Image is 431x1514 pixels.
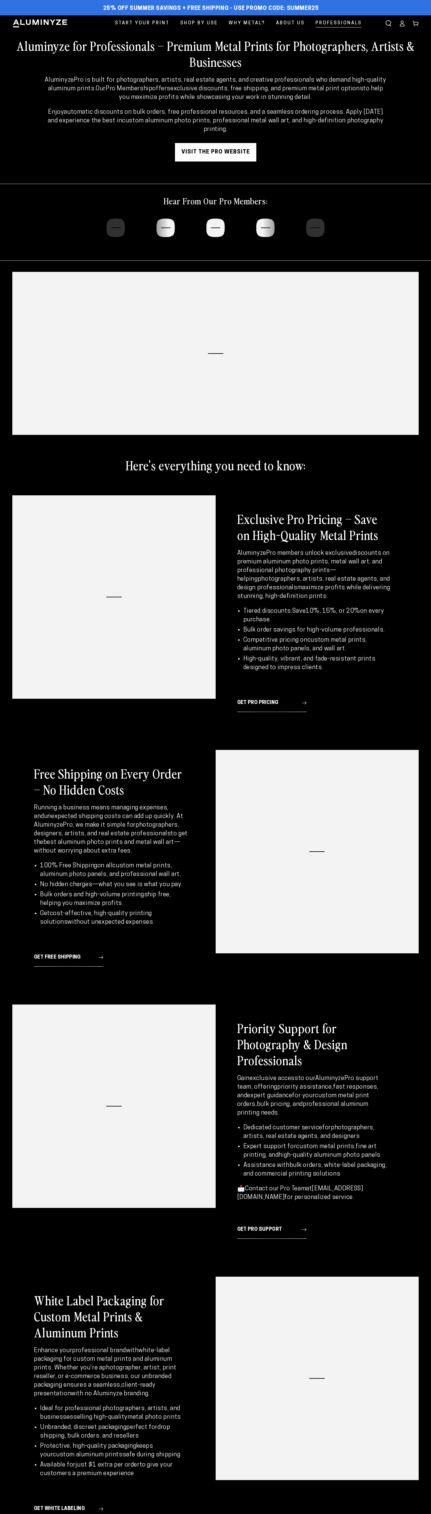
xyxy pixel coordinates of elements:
[34,953,87,962] span: Get free shipping
[43,108,388,134] p: Enjoy . Apply [DATE] and experience the best in
[306,608,360,614] strong: 10%, 15%, or 20%
[243,626,391,634] li: Bulk order savings for high-volume professionals.
[237,1220,307,1239] a: get pro support
[34,1504,91,1513] span: Get White Labeling
[224,15,270,31] a: Why Metal?
[243,1123,391,1141] li: for
[237,1074,391,1117] p: Gain to our , offering , , and for your , , and .
[279,1152,380,1158] strong: high-quality aluminum photo panels
[237,1093,369,1107] strong: custom metal print orders
[243,636,391,653] li: Competitive pricing on .
[43,839,174,845] strong: best aluminum photo prints and metal wall art
[271,15,309,31] a: About Us
[40,880,188,889] li: No hidden charges—what you see is what you pay.
[382,17,395,30] summary: Search our site
[40,892,144,898] strong: Bulk orders and high-volume printing
[115,19,169,27] span: Start Your Print
[64,109,343,115] strong: automatic discounts on bulk orders, free professional resources, and a seamless ordering process
[43,76,388,102] p: Our offers to help you maximize profits while showcasing your work in stunning detail.
[229,19,265,27] span: Why Metal?
[237,694,307,712] a: get pro pricing
[34,1292,188,1340] h2: White Label Packaging for Custom Metal Prints & Aluminum Prints
[12,38,419,70] h2: Aluminyze for Professionals – Premium Metal Prints for Photographers, Artists & Businesses
[40,890,188,908] li: ship free, helping you maximize profits.
[128,1414,181,1420] strong: metal photo prints
[40,863,97,869] strong: 100% Free Shipping
[34,1348,172,1371] strong: white-label packaging for custom metal prints and aluminum prints
[237,576,390,591] strong: photographers, artists, real estate agents, and design professionals
[243,1162,387,1177] strong: bulk orders, white-label packaging, and commercial printing solutions
[243,607,391,624] li: Save on every purchase.
[164,195,267,206] h2: Hear From Our Pro Members:
[296,1144,354,1150] strong: custom metal prints
[237,1101,368,1116] strong: professional aluminum printing needs
[40,910,152,925] strong: cost-effective, high-quality printing solutions
[122,118,383,133] strong: custom aluminum photo prints, professional metal wall art, and high-definition photography printing.
[250,1075,298,1082] strong: exclusive access
[40,1424,126,1430] strong: Unbranded, discreet packaging
[276,19,305,27] span: About Us
[237,1020,391,1068] h2: Priority Support for Photography & Design Professionals
[40,1443,136,1449] strong: Protective, high-quality packaging
[34,1365,177,1380] strong: photographer, artist, print reseller, or e-commerce business
[40,1404,188,1422] li: selling high-quality
[237,1225,288,1234] span: get pro support
[75,1462,140,1468] strong: just $1 extra per order
[45,77,386,92] strong: AluminyzePro is built for photographers, artists, real estate agents, and creative professionals ...
[243,1125,323,1131] strong: Dedicated customer service
[243,655,391,672] li: High-quality, vibrant, and fade-resistant prints designed to impress clients.
[333,1084,377,1090] strong: fast responses
[237,549,391,601] p: AluminyzePro members unlock exclusive —helping maximize profits while delivering stunning, high-d...
[110,15,174,31] a: Start Your Print
[237,698,285,707] span: get pro pricing
[12,457,419,473] h2: Here's everything you need to know:
[40,1442,188,1459] li: keeps your safe during shipping
[170,86,363,92] strong: exclusive discounts, free shipping, and premium metal print options
[243,608,292,614] strong: Tiered discounts:
[40,861,188,879] li: on all .
[34,765,188,797] h2: Free Shipping on Every Order – No Hidden Costs
[34,948,103,967] a: Get free shipping
[243,1142,391,1160] li: Expert support for , , and
[34,1346,188,1398] p: Enhance your with . Whether you're a , our unbranded packaging ensures a seamless, with no Alumin...
[176,15,222,31] a: Shop By Use
[257,1101,290,1107] strong: bulk pricing
[237,1185,391,1202] p: 📩 at for personalized service.
[53,1452,122,1458] strong: custom aluminum prints
[180,19,218,27] span: Shop By Use
[175,143,256,162] a: visit the pro website
[311,15,366,31] a: Professionals
[245,1186,306,1192] strong: Contact our Pro Team
[12,19,68,28] img: Aluminyze
[40,1461,188,1478] li: Available for to give your customers a premium experience
[34,804,188,855] p: Running a business means managing expenses, and . At AluminyzePro, we make it simple for to get t...
[247,1093,292,1099] strong: expert guidance
[40,1406,180,1420] strong: Ideal for professional photographers, artists, and businesses
[40,909,188,927] li: Get without unexpected expenses.
[237,550,390,574] strong: discounts on premium aluminum photo prints, metal wall art, and professional photography prints
[40,1423,188,1440] li: perfect for
[243,1161,391,1178] li: Assistance with
[34,1382,156,1397] strong: client-ready presentation
[106,86,152,92] strong: Pro Membership
[103,5,319,12] span: 25% off Summer Savings + Free Shipping - Use Promo Code: SUMMER25
[237,511,391,543] h2: Exclusive Pro Pricing – Save on High-Quality Metal Prints
[72,1348,126,1354] strong: professional brand
[44,813,174,820] strong: unexpected shipping costs can add up quickly
[277,1084,331,1090] strong: priority assistance
[315,19,362,27] span: Professionals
